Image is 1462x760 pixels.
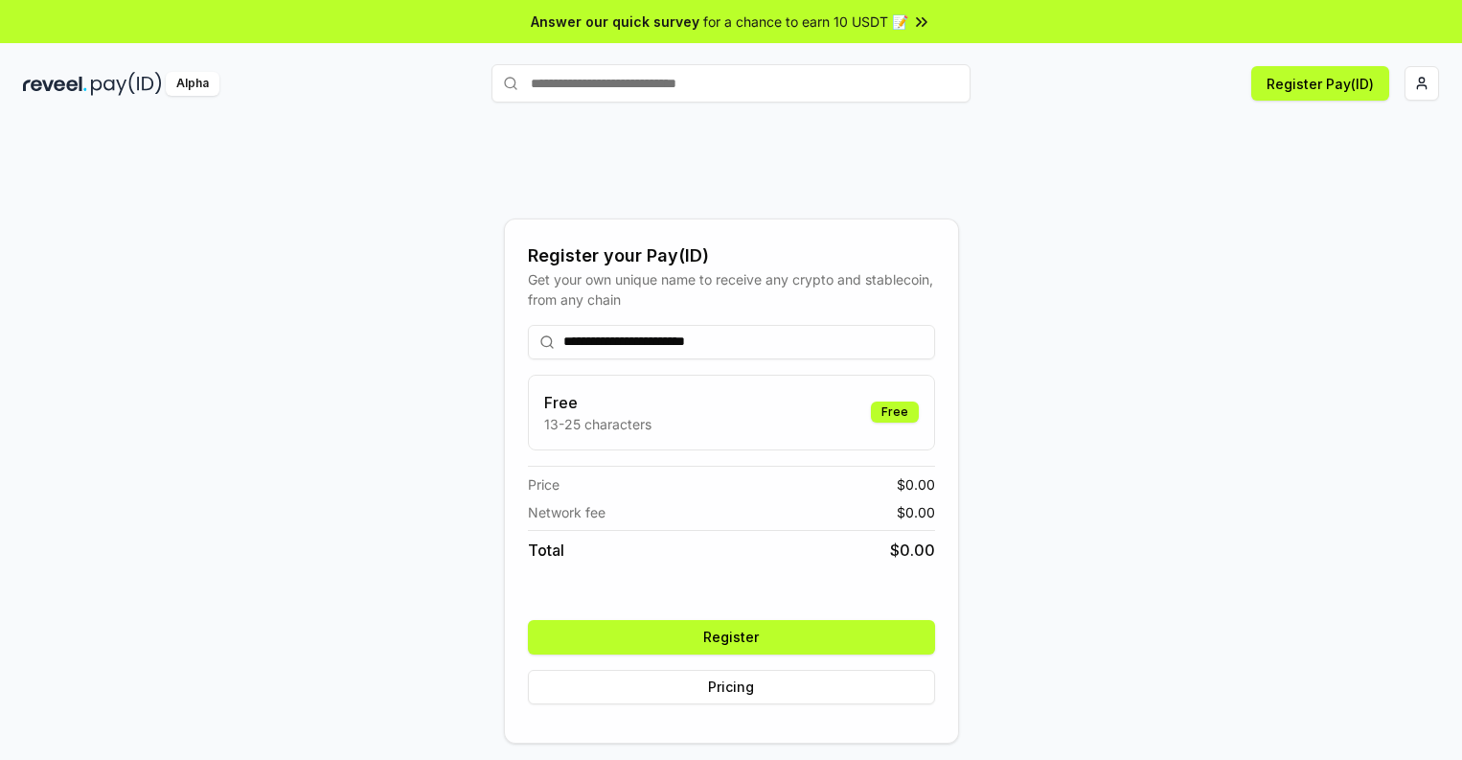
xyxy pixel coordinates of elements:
[703,12,908,32] span: for a chance to earn 10 USDT 📝
[166,72,219,96] div: Alpha
[531,12,699,32] span: Answer our quick survey
[544,391,651,414] h3: Free
[528,670,935,704] button: Pricing
[528,242,935,269] div: Register your Pay(ID)
[528,620,935,655] button: Register
[528,539,564,562] span: Total
[897,474,935,495] span: $ 0.00
[871,402,919,423] div: Free
[1251,66,1389,101] button: Register Pay(ID)
[91,72,162,96] img: pay_id
[890,539,935,562] span: $ 0.00
[897,502,935,522] span: $ 0.00
[528,269,935,310] div: Get your own unique name to receive any crypto and stablecoin, from any chain
[23,72,87,96] img: reveel_dark
[528,502,605,522] span: Network fee
[544,414,651,434] p: 13-25 characters
[528,474,560,495] span: Price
